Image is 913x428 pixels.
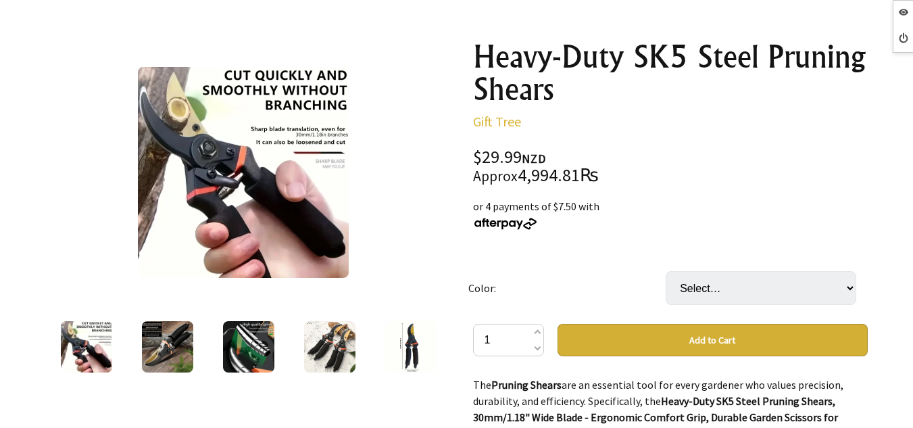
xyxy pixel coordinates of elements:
a: Gift Tree [473,113,521,130]
div: or 4 payments of $7.50 with [473,198,868,231]
img: Heavy-Duty SK5 Steel Pruning Shears [138,67,349,278]
strong: Pruning Shears [491,378,562,391]
td: Color: [468,252,666,324]
img: Heavy-Duty SK5 Steel Pruning Shears [223,321,274,373]
span: NZD [522,151,546,166]
img: Heavy-Duty SK5 Steel Pruning Shears [304,321,355,373]
img: Heavy-Duty SK5 Steel Pruning Shears [385,321,437,373]
button: Add to Cart [558,324,868,356]
img: Afterpay [473,218,538,230]
h1: Heavy-Duty SK5 Steel Pruning Shears [473,41,868,105]
img: Heavy-Duty SK5 Steel Pruning Shears [61,321,112,373]
img: Heavy-Duty SK5 Steel Pruning Shears [142,321,193,373]
small: Approx [473,167,518,185]
div: $29.99 4,994.81₨ [473,149,868,185]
